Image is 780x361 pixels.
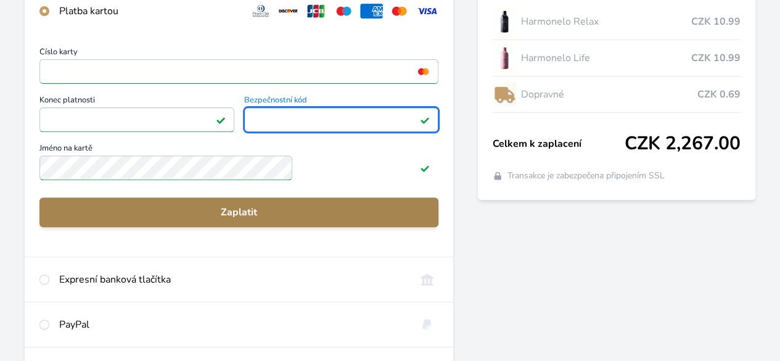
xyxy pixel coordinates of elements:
[507,170,665,182] span: Transakce je zabezpečena připojením SSL
[59,317,406,332] div: PayPal
[45,111,229,128] iframe: Iframe pro datum vypršení platnosti
[277,4,300,19] img: discover.svg
[39,96,234,107] span: Konec platnosti
[216,115,226,125] img: Platné pole
[332,4,355,19] img: maestro.svg
[691,51,741,65] span: CZK 10.99
[420,115,430,125] img: Platné pole
[420,163,430,173] img: Platné pole
[39,48,438,59] span: Číslo karty
[493,43,516,73] img: CLEAN_LIFE_se_stinem_x-lo.jpg
[416,317,438,332] img: paypal.svg
[625,133,741,155] span: CZK 2,267.00
[45,63,433,80] iframe: Iframe pro číslo karty
[416,272,438,287] img: onlineBanking_CZ.svg
[305,4,327,19] img: jcb.svg
[250,4,273,19] img: diners.svg
[49,205,429,220] span: Zaplatit
[697,87,741,102] span: CZK 0.69
[415,66,432,77] img: mc
[493,6,516,37] img: CLEAN_RELAX_se_stinem_x-lo.jpg
[416,4,438,19] img: visa.svg
[39,144,438,156] span: Jméno na kartě
[493,136,625,151] span: Celkem k zaplacení
[59,272,406,287] div: Expresní banková tlačítka
[59,4,240,19] div: Platba kartou
[388,4,411,19] img: mc.svg
[39,197,438,227] button: Zaplatit
[244,96,439,107] span: Bezpečnostní kód
[493,79,516,110] img: delivery-lo.png
[39,156,292,180] input: Jméno na kartěPlatné pole
[691,14,741,29] span: CZK 10.99
[521,14,691,29] span: Harmonelo Relax
[250,111,433,128] iframe: Iframe pro bezpečnostní kód
[521,87,697,102] span: Dopravné
[521,51,691,65] span: Harmonelo Life
[360,4,383,19] img: amex.svg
